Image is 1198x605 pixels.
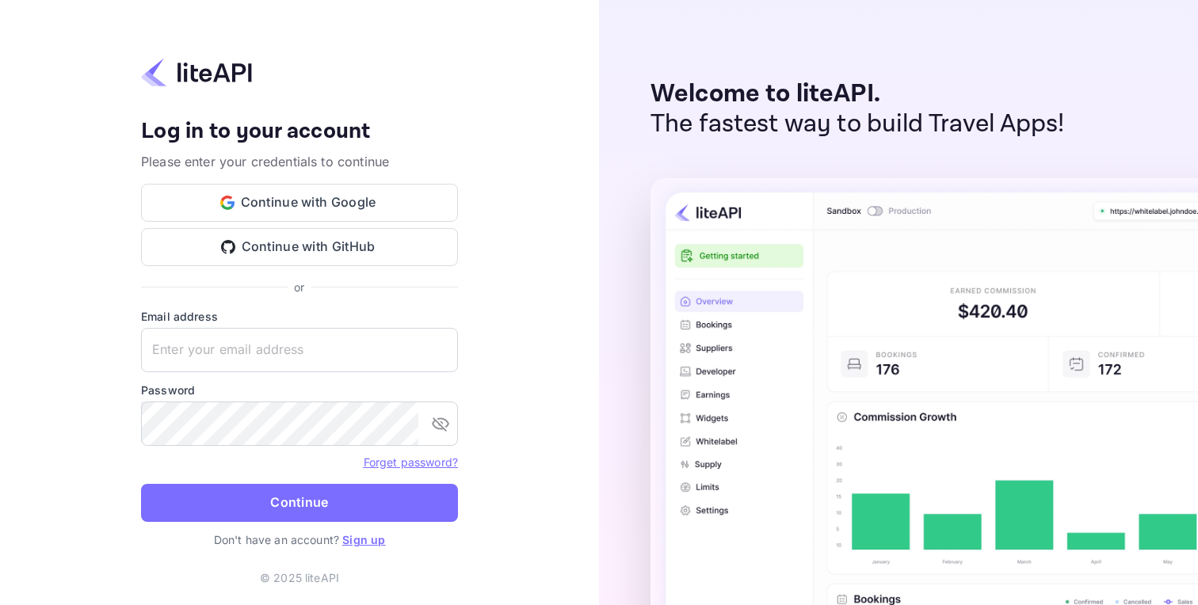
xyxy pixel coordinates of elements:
[342,533,385,546] a: Sign up
[651,109,1065,139] p: The fastest way to build Travel Apps!
[141,382,458,398] label: Password
[651,79,1065,109] p: Welcome to liteAPI.
[141,328,458,372] input: Enter your email address
[425,408,456,439] button: toggle password visibility
[141,484,458,522] button: Continue
[141,57,252,88] img: liteapi
[141,228,458,266] button: Continue with GitHub
[294,279,304,295] p: or
[364,454,458,470] a: Forget password?
[141,118,458,146] h4: Log in to your account
[141,152,458,171] p: Please enter your credentials to continue
[141,308,458,325] label: Email address
[364,455,458,469] a: Forget password?
[141,531,458,548] p: Don't have an account?
[260,569,339,586] p: © 2025 liteAPI
[141,184,458,222] button: Continue with Google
